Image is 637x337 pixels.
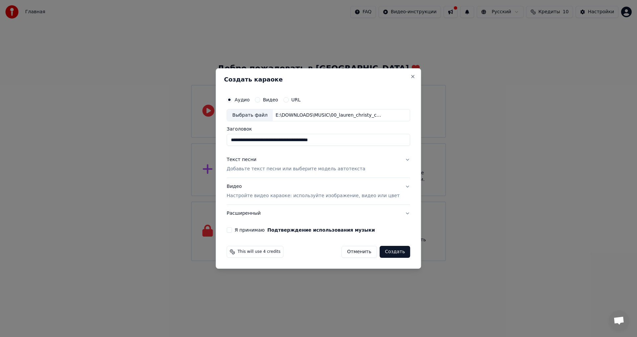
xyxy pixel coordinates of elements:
[267,228,375,232] button: Я принимаю
[224,77,413,83] h2: Создать караоке
[235,97,249,102] label: Аудио
[291,97,301,102] label: URL
[227,166,365,173] p: Добавьте текст песни или выберите модель автотекста
[227,193,399,199] p: Настройте видео караоке: используйте изображение, видео или цвет
[263,97,278,102] label: Видео
[227,109,273,121] div: Выбрать файл
[341,246,377,258] button: Отменить
[238,249,280,254] span: This will use 4 credits
[227,151,410,178] button: Текст песниДобавьте текст песни или выберите модель автотекста
[273,112,386,119] div: E:\DOWNLOADS\MUSIC\00_lauren_christy_color_of_the_night_myzuka.me.mp3
[235,228,375,232] label: Я принимаю
[227,127,410,132] label: Заголовок
[227,157,256,163] div: Текст песни
[227,184,399,199] div: Видео
[227,205,410,222] button: Расширенный
[227,178,410,205] button: ВидеоНастройте видео караоке: используйте изображение, видео или цвет
[380,246,410,258] button: Создать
